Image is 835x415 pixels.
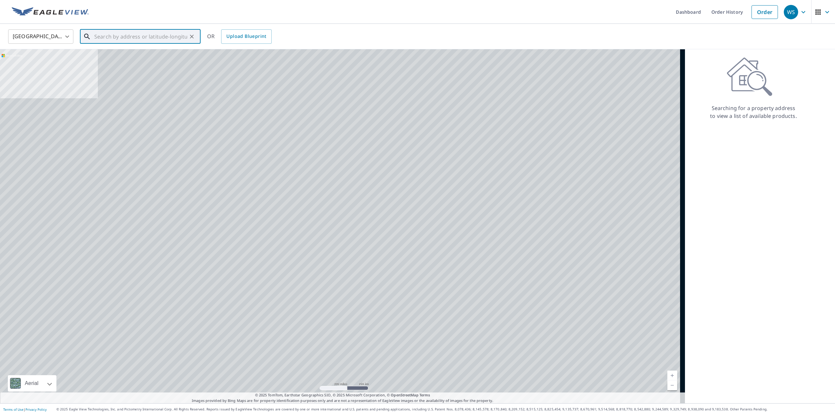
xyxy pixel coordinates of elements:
[255,392,430,398] span: © 2025 TomTom, Earthstar Geographics SIO, © 2025 Microsoft Corporation, ©
[207,29,272,44] div: OR
[187,32,196,41] button: Clear
[710,104,797,120] p: Searching for a property address to view a list of available products.
[391,392,418,397] a: OpenStreetMap
[784,5,798,19] div: WS
[419,392,430,397] a: Terms
[3,407,47,411] p: |
[23,375,40,391] div: Aerial
[12,7,89,17] img: EV Logo
[667,371,677,380] a: Current Level 5, Zoom In
[56,407,832,412] p: © 2025 Eagle View Technologies, Inc. and Pictometry International Corp. All Rights Reserved. Repo...
[3,407,23,412] a: Terms of Use
[221,29,271,44] a: Upload Blueprint
[94,27,187,46] input: Search by address or latitude-longitude
[8,375,56,391] div: Aerial
[667,380,677,390] a: Current Level 5, Zoom Out
[25,407,47,412] a: Privacy Policy
[751,5,778,19] a: Order
[8,27,73,46] div: [GEOGRAPHIC_DATA]
[226,32,266,40] span: Upload Blueprint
